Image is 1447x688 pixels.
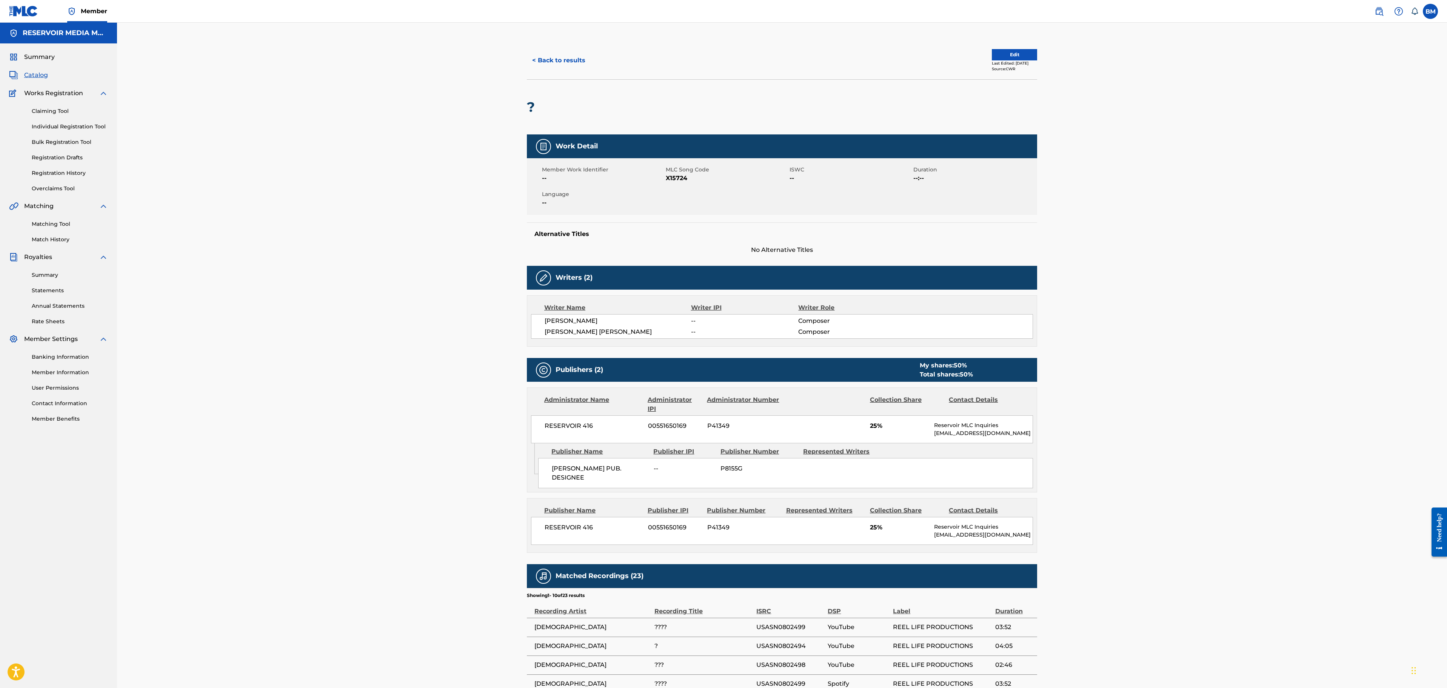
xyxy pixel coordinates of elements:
[551,447,648,456] div: Publisher Name
[648,506,701,515] div: Publisher IPI
[648,523,702,532] span: 00551650169
[893,660,991,669] span: REEL LIFE PRODUCTIONS
[828,623,889,632] span: YouTube
[67,7,76,16] img: Top Rightsholder
[934,421,1033,429] p: Reservoir MLC Inquiries
[544,506,642,515] div: Publisher Name
[32,287,108,295] a: Statements
[545,327,691,336] span: [PERSON_NAME] [PERSON_NAME]
[545,523,642,532] span: RESERVOIR 416
[949,395,1022,413] div: Contact Details
[691,327,798,336] span: --
[756,642,824,651] span: USASN0802494
[1409,652,1447,688] iframe: Chat Widget
[954,362,967,369] span: 50 %
[32,220,108,228] a: Matching Tool
[9,253,18,262] img: Royalties
[32,185,108,193] a: Overclaims Tool
[32,353,108,361] a: Banking Information
[556,273,593,282] h5: Writers (2)
[539,366,548,375] img: Publishers
[786,506,864,515] div: Represented Writers
[545,421,642,430] span: RESERVOIR 416
[870,395,943,413] div: Collection Share
[539,142,548,151] img: Work Detail
[654,464,715,473] span: --
[828,660,889,669] span: YouTube
[648,395,701,413] div: Administrator IPI
[691,316,798,325] span: --
[534,660,651,669] span: [DEMOGRAPHIC_DATA]
[32,154,108,162] a: Registration Drafts
[527,592,585,599] p: Showing 1 - 10 of 23 results
[893,599,991,616] div: Label
[870,506,943,515] div: Collection Share
[527,51,591,70] button: < Back to results
[913,174,1035,183] span: --:--
[32,302,108,310] a: Annual Statements
[1426,501,1447,562] iframe: Resource Center
[24,52,55,62] span: Summary
[798,327,896,336] span: Composer
[893,623,991,632] span: REEL LIFE PRODUCTIONS
[542,198,664,207] span: --
[992,66,1037,72] div: Source: CWR
[654,599,753,616] div: Recording Title
[32,138,108,146] a: Bulk Registration Tool
[720,447,797,456] div: Publisher Number
[32,384,108,392] a: User Permissions
[544,395,642,413] div: Administrator Name
[24,89,83,98] span: Works Registration
[870,421,928,430] span: 25%
[545,316,691,325] span: [PERSON_NAME]
[707,506,780,515] div: Publisher Number
[828,642,889,651] span: YouTube
[32,318,108,325] a: Rate Sheets
[527,245,1037,255] span: No Alternative Titles
[9,52,18,62] img: Summary
[32,271,108,279] a: Summary
[666,174,788,183] span: X15724
[81,7,107,15] span: Member
[99,253,108,262] img: expand
[24,71,48,80] span: Catalog
[9,89,19,98] img: Works Registration
[1372,4,1387,19] a: Public Search
[949,506,1022,515] div: Contact Details
[995,642,1033,651] span: 04:05
[995,623,1033,632] span: 03:52
[798,316,896,325] span: Composer
[542,174,664,183] span: --
[556,142,598,151] h5: Work Detail
[544,303,691,312] div: Writer Name
[707,395,780,413] div: Administrator Number
[654,642,753,651] span: ?
[1423,4,1438,19] div: User Menu
[756,623,824,632] span: USASN0802499
[9,6,38,17] img: MLC Logo
[992,49,1037,60] button: Edit
[1394,7,1403,16] img: help
[648,421,702,430] span: 00551650169
[828,599,889,616] div: DSP
[1411,8,1418,15] div: Notifications
[707,523,780,532] span: P41349
[32,107,108,115] a: Claiming Tool
[32,236,108,244] a: Match History
[934,523,1033,531] p: Reservoir MLC Inquiries
[9,29,18,38] img: Accounts
[934,429,1033,437] p: [EMAIL_ADDRESS][DOMAIN_NAME]
[798,303,896,312] div: Writer Role
[803,447,880,456] div: Represented Writers
[960,371,973,378] span: 50 %
[556,572,643,580] h5: Matched Recordings (23)
[654,660,753,669] span: ???
[9,202,18,211] img: Matching
[1375,7,1384,16] img: search
[920,370,973,379] div: Total shares:
[9,335,18,344] img: Member Settings
[995,660,1033,669] span: 02:46
[790,174,911,183] span: --
[992,60,1037,66] div: Last Edited: [DATE]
